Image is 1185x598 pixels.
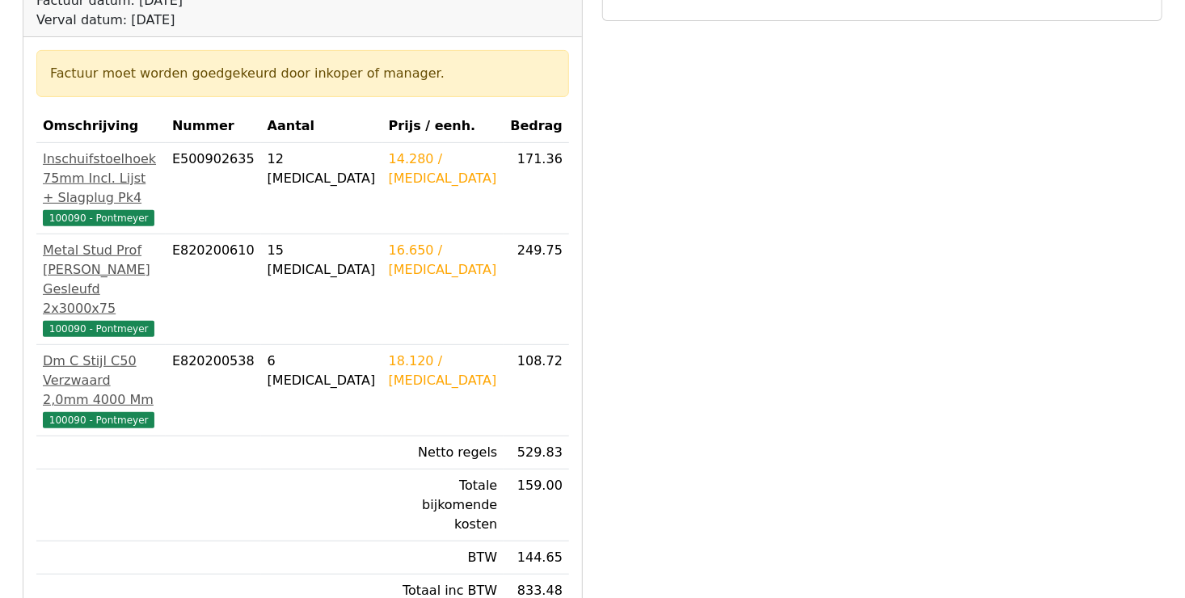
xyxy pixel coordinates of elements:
div: 15 [MEDICAL_DATA] [268,241,376,280]
div: Dm C Stijl C50 Verzwaard 2,0mm 4000 Mm [43,352,159,410]
div: Inschuifstoelhoek 75mm Incl. Lijst + Slagplug Pk4 [43,149,159,208]
span: 100090 - Pontmeyer [43,412,154,428]
th: Aantal [261,110,382,143]
th: Omschrijving [36,110,166,143]
td: E500902635 [166,143,261,234]
td: Netto regels [382,436,504,470]
td: 529.83 [504,436,569,470]
span: 100090 - Pontmeyer [43,210,154,226]
a: Inschuifstoelhoek 75mm Incl. Lijst + Slagplug Pk4100090 - Pontmeyer [43,149,159,227]
div: 18.120 / [MEDICAL_DATA] [389,352,498,390]
td: Totale bijkomende kosten [382,470,504,541]
td: BTW [382,541,504,575]
td: 171.36 [504,143,569,234]
div: 6 [MEDICAL_DATA] [268,352,376,390]
a: Dm C Stijl C50 Verzwaard 2,0mm 4000 Mm100090 - Pontmeyer [43,352,159,429]
div: Verval datum: [DATE] [36,11,302,30]
div: 14.280 / [MEDICAL_DATA] [389,149,498,188]
td: 249.75 [504,234,569,345]
div: Metal Stud Prof [PERSON_NAME] Gesleufd 2x3000x75 [43,241,159,318]
div: 16.650 / [MEDICAL_DATA] [389,241,498,280]
td: E820200538 [166,345,261,436]
th: Prijs / eenh. [382,110,504,143]
a: Metal Stud Prof [PERSON_NAME] Gesleufd 2x3000x75100090 - Pontmeyer [43,241,159,338]
td: 144.65 [504,541,569,575]
td: E820200610 [166,234,261,345]
span: 100090 - Pontmeyer [43,321,154,337]
div: 12 [MEDICAL_DATA] [268,149,376,188]
th: Nummer [166,110,261,143]
td: 108.72 [504,345,569,436]
td: 159.00 [504,470,569,541]
th: Bedrag [504,110,569,143]
div: Factuur moet worden goedgekeurd door inkoper of manager. [50,64,555,83]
